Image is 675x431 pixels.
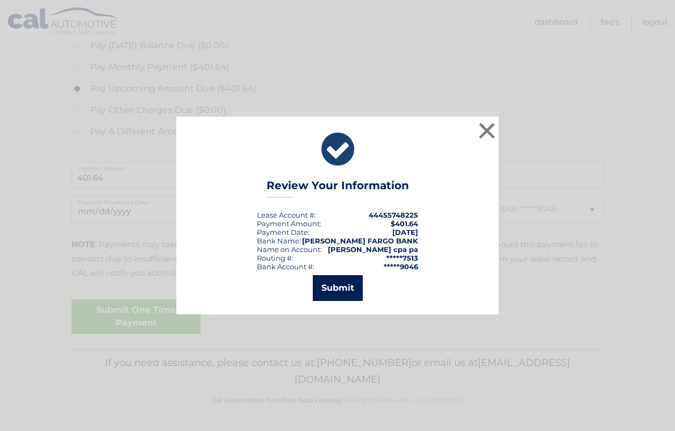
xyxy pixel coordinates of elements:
div: : [257,228,310,236]
span: [DATE] [392,228,418,236]
button: Submit [313,275,363,301]
span: Payment Date [257,228,308,236]
strong: [PERSON_NAME] FARGO BANK [302,236,418,245]
strong: 44455748225 [369,211,418,219]
strong: [PERSON_NAME] cpa pa [328,245,418,254]
div: Lease Account #: [257,211,316,219]
button: × [476,120,498,141]
div: Routing #: [257,254,293,262]
h3: Review Your Information [267,179,409,198]
div: Payment Amount: [257,219,321,228]
div: Bank Name: [257,236,301,245]
div: Bank Account #: [257,262,314,271]
div: Name on Account: [257,245,322,254]
span: $401.64 [391,219,418,228]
